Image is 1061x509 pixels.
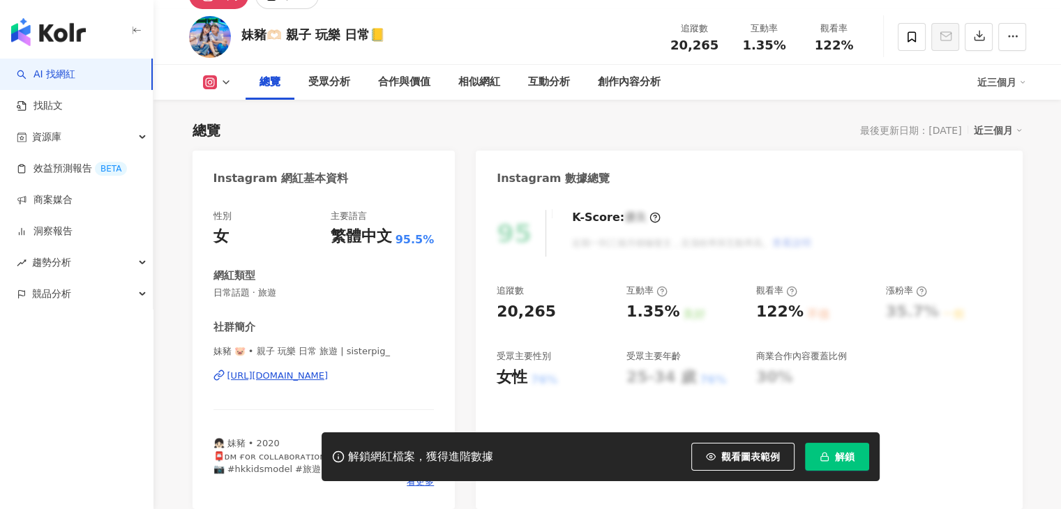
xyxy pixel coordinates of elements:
[348,450,493,464] div: 解鎖網紅檔案，獲得進階數據
[528,74,570,91] div: 互動分析
[17,162,127,176] a: 效益預測報告BETA
[626,284,668,297] div: 互動率
[11,18,86,46] img: logo
[189,16,231,58] img: KOL Avatar
[213,345,435,358] span: 妹豬 🐷 • 親子 玩樂 日常 旅遊 | sisterpig_
[721,451,780,462] span: 觀看圖表範例
[32,278,71,310] span: 競品分析
[241,26,386,43] div: 妹豬🫶🏻 親子 玩樂 日常📒
[670,38,718,52] span: 20,265
[193,121,220,140] div: 總覽
[756,301,804,323] div: 122%
[213,268,255,283] div: 網紅類型
[378,74,430,91] div: 合作與價值
[17,68,75,82] a: searchAI 找網紅
[213,287,435,299] span: 日常話題 · 旅遊
[32,121,61,153] span: 資源庫
[497,284,524,297] div: 追蹤數
[497,367,527,388] div: 女性
[213,171,349,186] div: Instagram 網紅基本資料
[808,22,861,36] div: 觀看率
[974,121,1023,139] div: 近三個月
[668,22,721,36] div: 追蹤數
[815,38,854,52] span: 122%
[805,443,869,471] button: 解鎖
[17,99,63,113] a: 找貼文
[977,71,1026,93] div: 近三個月
[32,247,71,278] span: 趨勢分析
[497,171,610,186] div: Instagram 數據總覽
[17,193,73,207] a: 商案媒合
[756,350,847,363] div: 商業合作內容覆蓋比例
[572,210,661,225] div: K-Score :
[497,350,551,363] div: 受眾主要性別
[227,370,329,382] div: [URL][DOMAIN_NAME]
[691,443,795,471] button: 觀看圖表範例
[860,125,961,136] div: 最後更新日期：[DATE]
[497,301,556,323] div: 20,265
[213,210,232,222] div: 性別
[331,226,392,248] div: 繁體中文
[738,22,791,36] div: 互動率
[626,350,681,363] div: 受眾主要年齡
[756,284,797,297] div: 觀看率
[407,476,434,488] span: 看更多
[458,74,500,91] div: 相似網紅
[331,210,367,222] div: 主要語言
[213,320,255,335] div: 社群簡介
[17,225,73,238] a: 洞察報告
[835,451,855,462] span: 解鎖
[886,284,927,297] div: 漲粉率
[626,301,679,323] div: 1.35%
[598,74,661,91] div: 創作內容分析
[17,258,27,268] span: rise
[308,74,350,91] div: 受眾分析
[213,226,229,248] div: 女
[259,74,280,91] div: 總覽
[213,370,435,382] a: [URL][DOMAIN_NAME]
[742,38,785,52] span: 1.35%
[396,232,435,248] span: 95.5%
